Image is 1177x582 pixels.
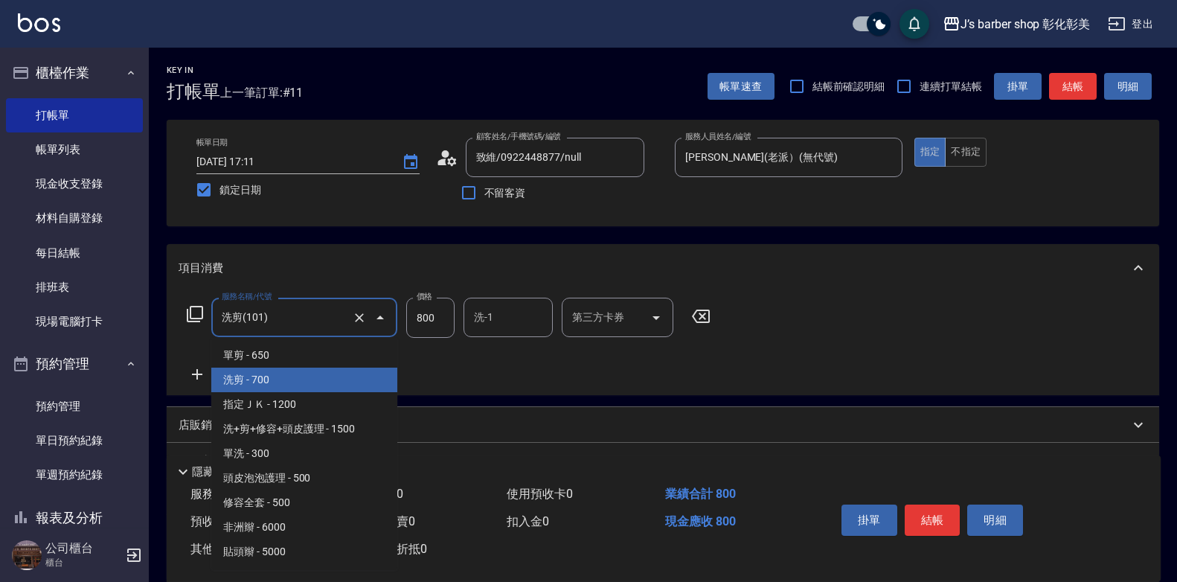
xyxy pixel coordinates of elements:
button: 結帳 [1049,73,1097,100]
button: Open [644,306,668,330]
span: 指定ＪＫ - 1200 [211,392,397,417]
span: 扣入金 0 [507,514,549,528]
button: 帳單速查 [708,73,774,100]
button: 掛單 [994,73,1042,100]
span: 服務消費 800 [190,487,258,501]
button: 報表及分析 [6,499,143,537]
a: 帳單列表 [6,132,143,167]
button: 明細 [1104,73,1152,100]
span: 上一筆訂單:#11 [220,83,304,102]
a: 打帳單 [6,98,143,132]
span: 洗+剪+修容+頭皮護理 - 1500 [211,417,397,441]
button: J’s barber shop 彰化彰美 [937,9,1096,39]
a: 現金收支登錄 [6,167,143,201]
p: 店販銷售 [179,418,223,433]
div: 項目消費 [167,244,1159,292]
img: Person [12,540,42,570]
button: 預約管理 [6,345,143,383]
button: Choose date, selected date is 2025-10-10 [393,144,429,180]
input: YYYY/MM/DD hh:mm [196,150,387,174]
p: 隱藏業績明細 [192,464,259,480]
h2: Key In [167,65,220,75]
span: 業績合計 800 [665,487,736,501]
button: 掛單 [841,505,897,536]
span: 其他付款方式 0 [190,542,269,556]
button: 櫃檯作業 [6,54,143,92]
p: 櫃台 [45,556,121,569]
label: 帳單日期 [196,137,228,148]
button: 指定 [914,138,946,167]
span: 非洲辮 - 6000 [211,515,397,540]
span: 連續打單結帳 [920,79,982,95]
a: 單週預約紀錄 [6,458,143,492]
span: 預收卡販賣 0 [190,514,257,528]
button: 登出 [1102,10,1159,38]
div: 預收卡販賣 [167,443,1159,479]
span: 貼頭辮 - 5000 [211,540,397,564]
div: 店販銷售 [167,407,1159,443]
span: 洗剪 - 700 [211,368,397,392]
span: 單洗 - 300 [211,441,397,466]
a: 現場電腦打卡 [6,304,143,339]
span: 結帳前確認明細 [812,79,885,95]
p: 項目消費 [179,260,223,276]
span: 修容全套 - 500 [211,490,397,515]
button: 不指定 [945,138,987,167]
span: 不留客資 [484,185,526,201]
p: 預收卡販賣 [179,453,234,469]
label: 服務人員姓名/編號 [685,131,751,142]
label: 服務名稱/代號 [222,291,272,302]
span: 鎖定日期 [219,182,261,198]
h3: 打帳單 [167,81,220,102]
span: 現金應收 800 [665,514,736,528]
button: 結帳 [905,505,960,536]
img: Logo [18,13,60,32]
span: 使用預收卡 0 [507,487,573,501]
button: save [899,9,929,39]
span: 頭皮泡泡護理 - 500 [211,466,397,490]
a: 每日結帳 [6,236,143,270]
a: 排班表 [6,270,143,304]
h5: 公司櫃台 [45,541,121,556]
button: 明細 [967,505,1023,536]
a: 材料自購登錄 [6,201,143,235]
div: J’s barber shop 彰化彰美 [960,15,1090,33]
label: 顧客姓名/手機號碼/編號 [476,131,561,142]
button: Close [368,306,392,330]
span: 單剪 - 650 [211,343,397,368]
button: Clear [349,307,370,328]
a: 預約管理 [6,389,143,423]
a: 單日預約紀錄 [6,423,143,458]
label: 價格 [417,291,432,302]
